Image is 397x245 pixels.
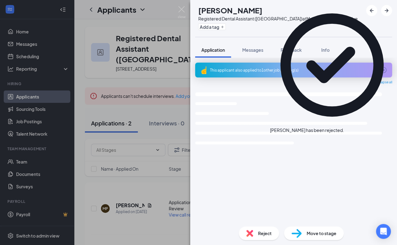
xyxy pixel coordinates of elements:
[195,87,392,166] svg: Loading interface...
[242,47,263,53] span: Messages
[258,230,272,237] span: Reject
[210,68,376,73] div: This applicant also applied to 1 other job posting(s)
[270,127,344,133] div: [PERSON_NAME] has been rejected.
[220,25,224,29] svg: Plus
[198,15,358,22] div: Registered Dental Assistant ([GEOGRAPHIC_DATA]) at MyCHN Technology Drive
[307,230,336,237] span: Move to stage
[198,24,226,30] button: PlusAdd a tag
[376,224,391,239] div: Open Intercom Messenger
[198,5,262,15] h1: [PERSON_NAME]
[201,47,225,53] span: Application
[270,3,394,127] svg: CheckmarkCircle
